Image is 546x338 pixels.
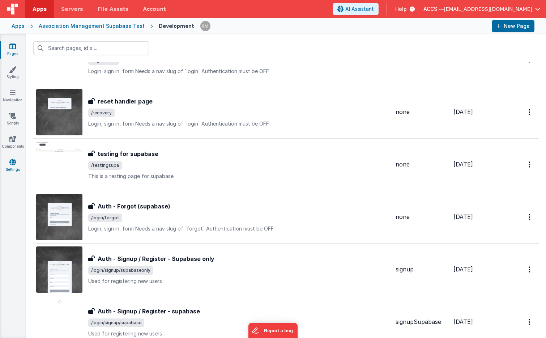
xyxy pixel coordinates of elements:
span: /login/forgot [88,214,122,222]
button: Options [524,262,536,277]
div: Apps [12,22,25,30]
span: /login/signup/supabase [88,318,144,327]
div: none [396,108,448,116]
div: Association Management Supabase Test [39,22,145,30]
span: Help [395,5,407,13]
span: /login/signup/supabaseonly [88,266,153,275]
div: signupSupabase [396,318,448,326]
h3: Auth - Signup / Register - supabase [98,307,200,316]
div: signup [396,265,448,274]
img: 1e10b08f9103151d1000344c2f9be56b [200,21,210,31]
button: Options [524,157,536,172]
h3: testing for supabase [98,149,158,158]
p: This is a testing page for supabase [88,173,390,180]
p: Login, sign in, form Needs a nav slug of `forgot` Authentication must be OFF [88,225,390,232]
div: none [396,213,448,221]
span: ACCS — [423,5,444,13]
span: AI Assistant [345,5,374,13]
button: New Page [492,20,534,32]
button: ACCS — [EMAIL_ADDRESS][DOMAIN_NAME] [423,5,540,13]
span: [DATE] [453,161,473,168]
input: Search pages, id's ... [33,41,149,55]
div: none [396,160,448,169]
button: AI Assistant [333,3,379,15]
p: Login, sign in, form Needs a nav slug of `login` Authentication must be OFF [88,68,390,75]
iframe: Marker.io feedback button [248,323,298,338]
button: Options [524,105,536,119]
div: Development [159,22,194,30]
span: File Assets [98,5,129,13]
p: Used for registering new users [88,278,390,285]
h3: reset handler page [98,97,153,106]
span: [EMAIL_ADDRESS][DOMAIN_NAME] [444,5,532,13]
p: Login, sign in, form Needs a nav slug of `login` Authentication must be OFF [88,120,390,127]
h3: Auth - Forgot (supabase) [98,202,170,211]
p: Used for registering new users [88,330,390,337]
span: [DATE] [453,266,473,273]
span: Apps [33,5,47,13]
span: Servers [61,5,83,13]
span: [DATE] [453,318,473,325]
button: Options [524,314,536,329]
button: Options [524,210,536,224]
span: /recovery [88,109,115,117]
span: [DATE] [453,108,473,115]
span: [DATE] [453,213,473,220]
h3: Auth - Signup / Register - Supabase only [98,254,214,263]
span: /testingsupa [88,161,122,170]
